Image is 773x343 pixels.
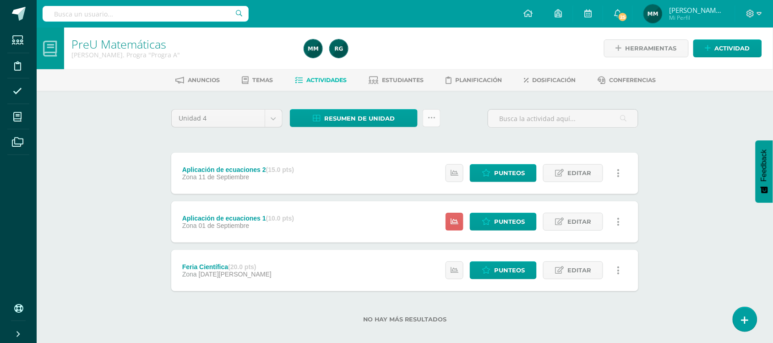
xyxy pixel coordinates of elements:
[470,261,537,279] a: Punteos
[199,222,250,229] span: 01 de Septiembre
[266,166,294,173] strong: (15.0 pts)
[242,73,273,88] a: Temas
[172,110,282,127] a: Unidad 4
[470,213,537,231] a: Punteos
[756,140,773,203] button: Feedback - Mostrar encuesta
[307,77,347,83] span: Actividades
[618,12,628,22] span: 25
[176,73,220,88] a: Anuncios
[182,263,272,271] div: Feria Científica
[171,316,638,323] label: No hay más resultados
[324,110,395,127] span: Resumen de unidad
[598,73,656,88] a: Conferencias
[524,73,576,88] a: Dosificación
[456,77,502,83] span: Planificación
[199,271,272,278] span: [DATE][PERSON_NAME]
[446,73,502,88] a: Planificación
[188,77,220,83] span: Anuncios
[382,77,424,83] span: Estudiantes
[71,38,293,50] h1: PreU Matemáticas
[760,149,768,182] span: Feedback
[488,110,638,127] input: Busca la actividad aquí...
[182,173,197,181] span: Zona
[494,165,525,182] span: Punteos
[567,213,591,230] span: Editar
[693,39,762,57] a: Actividad
[567,165,591,182] span: Editar
[199,173,250,181] span: 11 de Septiembre
[644,5,662,23] img: 1eb62c5f52af67772d86aeebb57c5bc6.png
[610,77,656,83] span: Conferencias
[182,222,197,229] span: Zona
[567,262,591,279] span: Editar
[179,110,258,127] span: Unidad 4
[533,77,576,83] span: Dosificación
[669,14,724,22] span: Mi Perfil
[494,262,525,279] span: Punteos
[182,215,294,222] div: Aplicación de ecuaciones 1
[669,6,724,15] span: [PERSON_NAME] de [PERSON_NAME]
[182,271,197,278] span: Zona
[715,40,750,57] span: Actividad
[253,77,273,83] span: Temas
[71,50,293,59] div: Quinto Bach. Progra 'Progra A'
[369,73,424,88] a: Estudiantes
[266,215,294,222] strong: (10.0 pts)
[304,39,322,58] img: 1eb62c5f52af67772d86aeebb57c5bc6.png
[228,263,256,271] strong: (20.0 pts)
[494,213,525,230] span: Punteos
[626,40,677,57] span: Herramientas
[182,166,294,173] div: Aplicación de ecuaciones 2
[470,164,537,182] a: Punteos
[71,36,166,52] a: PreU Matemáticas
[295,73,347,88] a: Actividades
[43,6,249,22] input: Busca un usuario...
[290,109,418,127] a: Resumen de unidad
[330,39,348,58] img: e044b199acd34bf570a575bac584e1d1.png
[604,39,689,57] a: Herramientas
